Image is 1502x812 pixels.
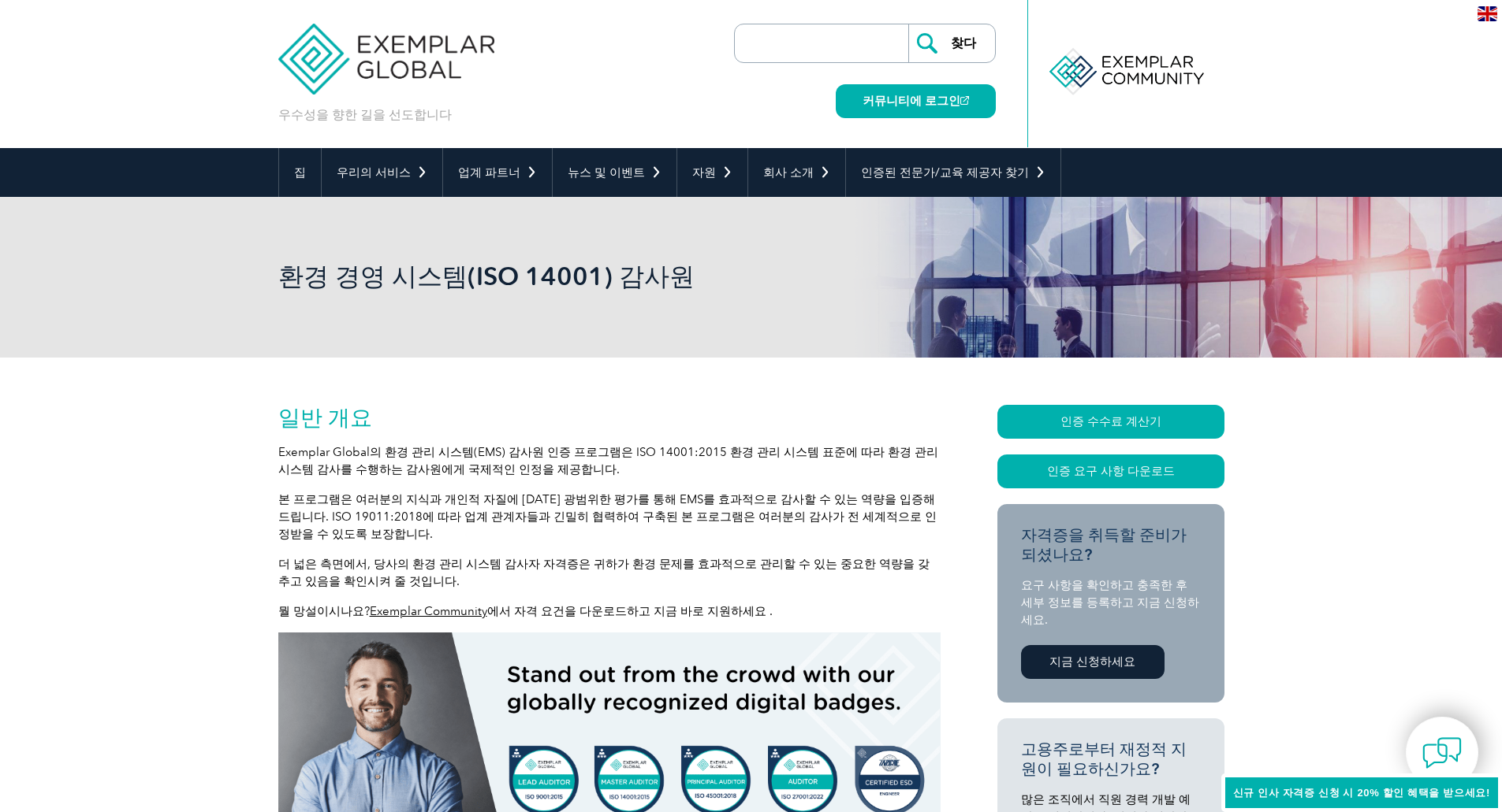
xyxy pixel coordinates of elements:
[370,604,487,618] a: Exemplar Community
[692,165,716,180] font: 자원
[1060,414,1161,428] font: 인증 수수료 계산기
[960,96,969,105] img: open_square.png
[997,405,1224,439] a: 인증 수수료 계산기
[1021,740,1187,778] font: 고용주로부터 재정적 지원이 필요하신가요?
[677,148,747,197] a: 자원
[748,148,845,197] a: 회사 소개
[278,604,370,618] font: 뭘 망설이시나요?
[846,148,1060,197] a: 인증된 전문가/교육 제공자 찾기
[1233,787,1490,799] font: 신규 인사 자격증 신청 시 20% 할인 혜택을 받으세요!
[553,148,676,197] a: 뉴스 및 이벤트
[337,165,411,180] font: 우리의 서비스
[997,454,1224,488] a: 인증 요구 사항 다운로드
[861,165,1029,180] font: 인증된 전문가/교육 제공자 찾기
[1021,578,1199,627] font: 요구 사항을 확인하고 충족한 후 세부 정보를 등록하고 지금 신청하세요.
[278,445,938,476] font: Exemplar Global의 환경 관리 시스템(EMS) 감사원 인증 프로그램은 ISO 14001:2015 환경 관리 시스템 표준에 따라 환경 관리 시스템 감사를 수행하는 감...
[443,148,552,197] a: 업계 파트너
[294,165,306,180] font: 집
[1478,6,1497,21] img: en
[279,148,321,197] a: 집
[278,107,452,122] font: 우수성을 향한 길을 선도합니다
[863,94,960,108] font: 커뮤니티에 로그인
[458,165,520,180] font: 업계 파트너
[763,165,814,180] font: 회사 소개
[1049,654,1135,669] font: 지금 신청하세요
[278,404,372,431] font: 일반 개요
[278,261,695,291] font: 환경 경영 시스템(ISO 14001) 감사원
[322,148,442,197] a: 우리의 서비스
[1422,733,1462,773] img: contact-chat.png
[568,165,645,180] font: 뉴스 및 이벤트
[1021,645,1165,679] a: 지금 신청하세요
[1021,525,1187,564] font: 자격증을 취득할 준비가 되셨나요?
[278,492,937,541] font: 본 프로그램은 여러분의 지식과 개인적 자질에 [DATE] 광범위한 평가를 통해 EMS를 효과적으로 감사할 수 있는 역량을 입증해 드립니다. ISO 19011:2018에 따라 ...
[1047,464,1175,478] font: 인증 요구 사항 다운로드
[487,604,773,618] font: 에서 자격 요건을 다운로드하고 지금 바로 지원하세요 .
[908,24,995,62] input: 찾다
[278,557,930,588] font: 더 넓은 측면에서, 당사의 환경 관리 시스템 감사자 자격증은 귀하가 환경 문제를 효과적으로 관리할 수 있는 중요한 역량을 갖추고 있음을 확인시켜 줄 것입니다.
[836,84,996,118] a: 커뮤니티에 로그인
